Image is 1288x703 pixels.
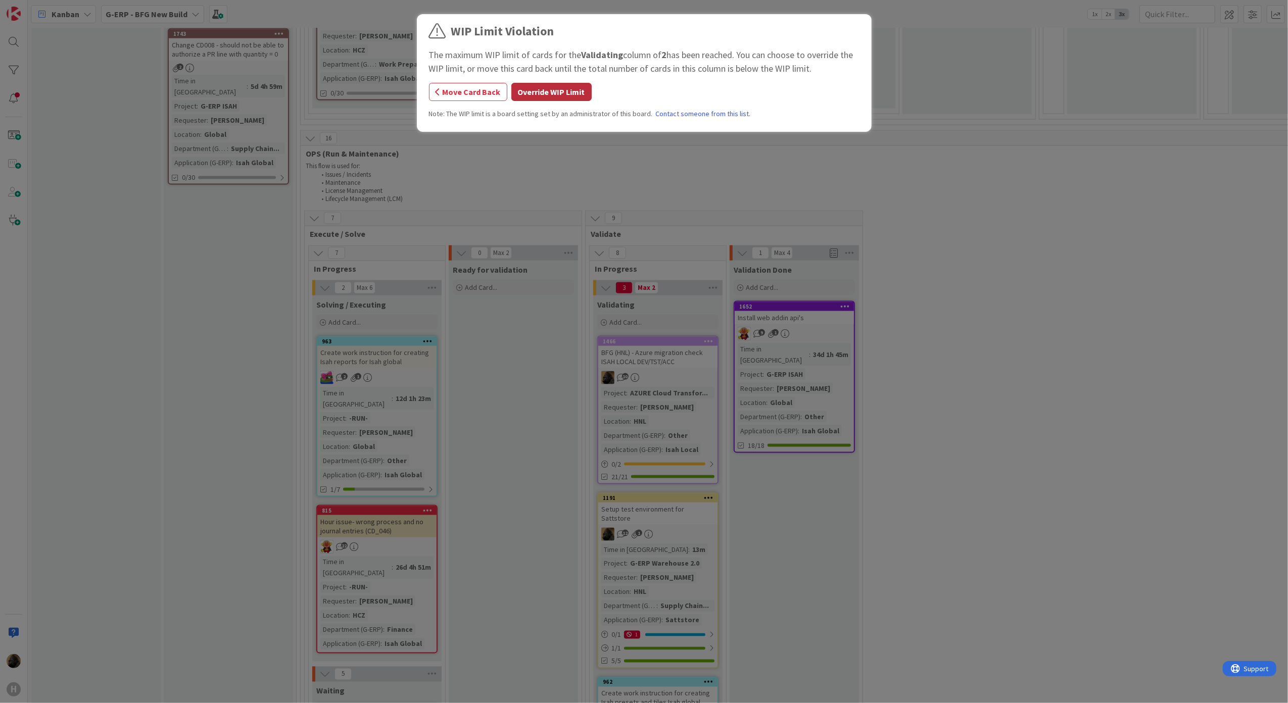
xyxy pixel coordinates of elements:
[429,109,860,119] div: Note: The WIP limit is a board setting set by an administrator of this board.
[656,109,751,119] a: Contact someone from this list.
[582,49,624,61] b: Validating
[21,2,46,14] span: Support
[662,49,667,61] b: 2
[451,22,554,40] div: WIP Limit Violation
[429,48,860,75] div: The maximum WIP limit of cards for the column of has been reached. You can choose to override the...
[429,83,507,101] button: Move Card Back
[511,83,592,101] button: Override WIP Limit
